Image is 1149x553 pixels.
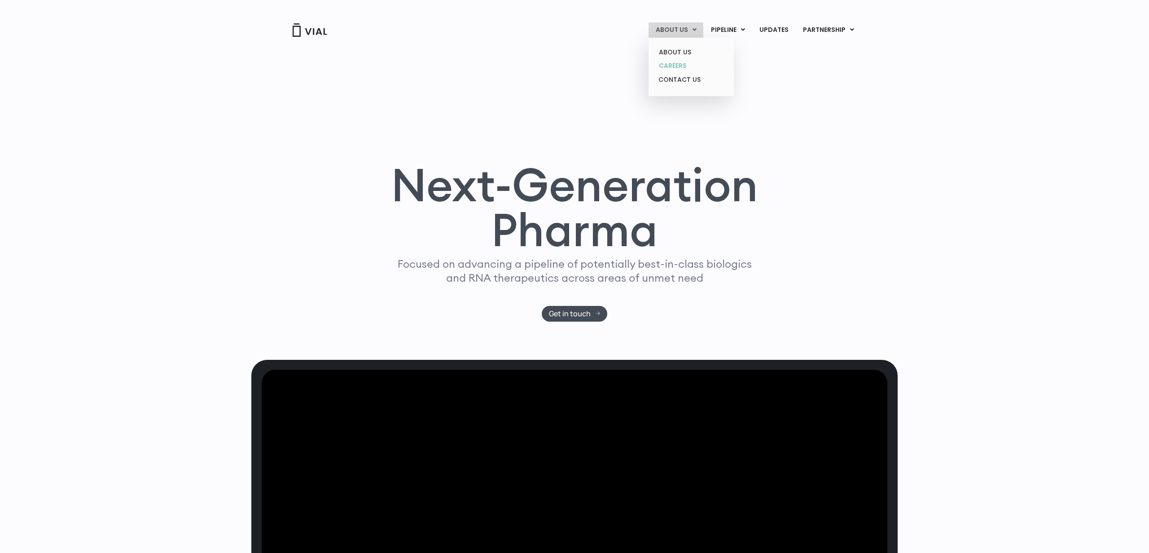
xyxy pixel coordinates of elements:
[652,73,730,87] a: CONTACT US
[549,310,591,317] span: Get in touch
[652,59,730,73] a: CAREERS
[542,306,608,322] a: Get in touch
[380,162,769,253] h1: Next-Generation Pharma
[292,23,328,37] img: Vial Logo
[704,22,752,38] a: PIPELINEMenu Toggle
[649,22,703,38] a: ABOUT USMenu Toggle
[652,45,730,59] a: ABOUT US
[796,22,861,38] a: PARTNERSHIPMenu Toggle
[394,257,755,285] p: Focused on advancing a pipeline of potentially best-in-class biologics and RNA therapeutics acros...
[752,22,795,38] a: UPDATES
